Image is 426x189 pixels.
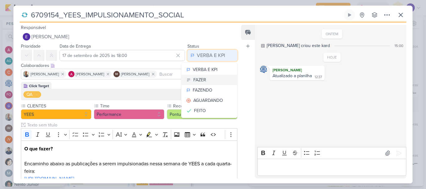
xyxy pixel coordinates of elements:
img: Iara Santos [23,71,29,77]
div: VERBA E KPI [197,52,225,59]
label: Recorrência [172,103,237,109]
div: [PERSON_NAME] [271,67,323,73]
label: Time [99,103,164,109]
label: Responsável [21,25,46,30]
div: Editor toolbar [21,128,237,140]
span: [PERSON_NAME] [31,33,69,40]
button: FEITO [182,106,237,116]
input: Texto sem título [26,122,237,128]
img: Caroline Traven De Andrade [260,66,267,73]
div: FAZENDO [193,87,212,93]
div: Click Target [29,83,49,89]
label: Status [187,44,199,49]
label: Data de Entrega [60,44,91,49]
span: [PERSON_NAME] [121,71,149,77]
div: 12:37 [315,75,322,80]
input: Select a date [60,50,185,61]
div: VERBA E KPI [193,66,217,73]
button: AGUARDANDO [182,95,237,106]
span: [PERSON_NAME] [76,71,104,77]
p: Encaminho abaixo as publicações a serem impulsionadas nessa semana de YEES a cada quarta-feira: [24,145,234,175]
div: 15:00 [395,43,403,49]
img: Alessandra Gomes [68,71,75,77]
button: VERBA E KPI [182,64,237,75]
div: Colaboradores [21,62,237,69]
button: [PERSON_NAME] [21,31,237,42]
div: FEITO [194,107,206,114]
div: Atualizado a planilha [273,73,312,78]
button: YEES [21,109,91,119]
img: Eduardo Quaresma [23,33,30,40]
button: VERBA E KPI [187,50,237,61]
strong: O que fazer? [24,146,53,152]
p: IM [115,73,118,76]
div: Isabella Machado Guimarães [114,71,120,77]
div: FAZER [193,77,206,83]
div: QA [27,91,32,98]
div: Ligar relógio [347,12,352,17]
label: CLIENTES [27,103,91,109]
label: Prioridade [21,44,41,49]
div: Editor editing area: main [257,159,406,176]
input: Kard Sem Título [29,9,343,21]
a: [URL][DOMAIN_NAME] [24,176,74,182]
button: FAZER [182,75,237,85]
span: [PERSON_NAME] [31,71,59,77]
div: AGUARDANDO [193,97,223,104]
button: FAZENDO [182,85,237,95]
div: [PERSON_NAME] criou este kard [267,42,330,49]
button: Performance [94,109,164,119]
button: Pontual [167,109,237,119]
input: Buscar [158,70,236,78]
div: Editor toolbar [257,147,406,159]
